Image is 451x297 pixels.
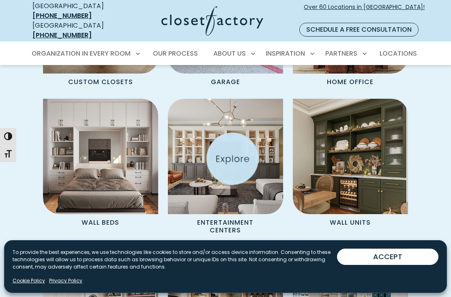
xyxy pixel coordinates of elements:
[55,74,146,89] p: Custom Closets
[266,49,305,58] span: Inspiration
[198,74,253,89] p: Garage
[293,99,408,214] img: Wall unit
[13,249,337,271] p: To provide the best experiences, we use technologies like cookies to store and/or access device i...
[43,99,158,237] a: Wall Bed Wall Beds
[299,23,419,37] a: Schedule a Free Consultation
[380,49,417,58] span: Locations
[293,99,408,237] a: Wall unit Wall Units
[304,3,425,20] span: Over 60 Locations in [GEOGRAPHIC_DATA]!
[32,1,121,21] div: [GEOGRAPHIC_DATA]
[325,49,357,58] span: Partners
[168,99,283,214] img: Entertainment Center
[168,99,283,237] a: Entertainment Center Entertainment Centers
[161,6,263,36] img: Closet Factory Logo
[49,277,82,284] a: Privacy Policy
[337,249,438,265] button: ACCEPT
[32,11,92,20] a: [PHONE_NUMBER]
[32,21,121,40] div: [GEOGRAPHIC_DATA]
[153,49,198,58] span: Our Process
[317,214,384,230] p: Wall Units
[43,99,158,214] img: Wall Bed
[13,277,45,284] a: Cookie Policy
[69,214,132,230] p: Wall Beds
[314,74,387,89] p: Home Office
[213,49,246,58] span: About Us
[32,49,131,58] span: Organization in Every Room
[32,30,92,40] a: [PHONE_NUMBER]
[26,42,425,65] nav: Primary Menu
[179,214,271,237] p: Entertainment Centers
